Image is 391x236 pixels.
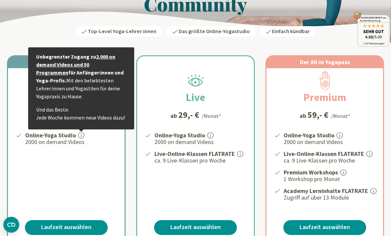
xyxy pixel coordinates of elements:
[284,175,375,183] p: 1 Workshop pro Monat
[154,131,205,139] strong: Online-Yoga Studio
[178,111,199,119] div: 29,- €
[154,138,246,146] p: 2000 on demand Videos
[272,28,310,35] span: Einfach kündbar
[36,53,124,84] strong: Unbegrenzter Zugang zu für Anfänger:innen und Yoga-Profis.
[170,89,221,105] h2: Live
[88,28,156,35] span: Top-Level Yoga-Lehrer:innen
[25,131,76,139] strong: Online-Yoga Studio
[300,58,350,66] span: Der All-In Yogapass
[284,187,368,195] strong: Academy Lerninhalte FLATRATE
[179,28,250,35] span: Das größte Online-Yogastudio
[36,106,126,121] p: Und das Beste: Jede Woche kommen neue Videos dazu!
[36,53,126,100] p: Mit den beliebtesten Lehrer:innen und Yogastilen für deine Yogapraxis zu Hause.
[170,111,178,120] span: ab
[284,138,375,146] p: 2000 on demand Videos
[353,11,389,47] img: ausgezeichnet_badge.png
[202,112,221,120] div: /Monat*
[284,157,375,165] p: ca. 9 Live-Klassen pro Woche
[25,220,108,235] a: Laufzeit auswählen
[283,220,366,235] a: Laufzeit auswählen
[36,53,115,76] a: 2.000 on demand Videos und 50 Programmen
[284,194,375,202] p: Zugriff auf über 13 Module
[3,217,19,233] button: CMP-Widget öffnen
[288,89,362,105] h2: Premium
[284,168,338,176] strong: Premium Workshops
[154,157,246,165] p: ca. 9 Live-Klassen pro Woche
[300,111,307,120] span: ab
[284,150,364,158] strong: Live-Online-Klassen FLATRATE
[331,112,350,120] div: /Monat*
[25,138,117,146] p: 2000 on demand Videos
[284,131,334,139] strong: Online-Yoga Studio
[154,220,237,235] a: Laufzeit auswählen
[154,150,235,158] strong: Live-Online-Klassen FLATRATE
[307,111,328,119] div: 59,- €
